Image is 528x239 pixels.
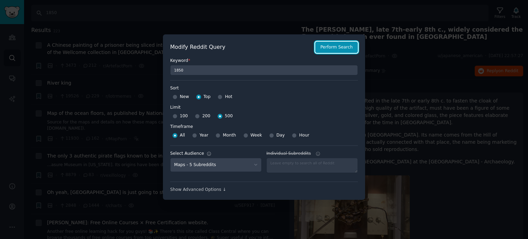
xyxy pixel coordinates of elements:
label: Individual Subreddits [266,151,358,157]
label: Timeframe [170,121,358,130]
span: 200 [202,113,210,119]
div: Limit [170,105,180,111]
div: Select Audience [170,151,204,157]
span: Year [199,132,208,139]
span: Day [276,132,285,139]
span: Hot [225,94,232,100]
span: New [180,94,189,100]
span: 500 [225,113,233,119]
span: Week [251,132,262,139]
span: Month [223,132,236,139]
button: Perform Search [315,42,358,53]
label: Keyword [170,58,358,64]
span: Top [203,94,211,100]
div: Show Advanced Options ↓ [170,187,358,193]
span: All [180,132,185,139]
label: Sort [170,85,358,91]
span: 100 [180,113,188,119]
input: Keyword to search on Reddit [170,65,358,75]
span: Hour [299,132,309,139]
h2: Modify Reddit Query [170,43,311,52]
